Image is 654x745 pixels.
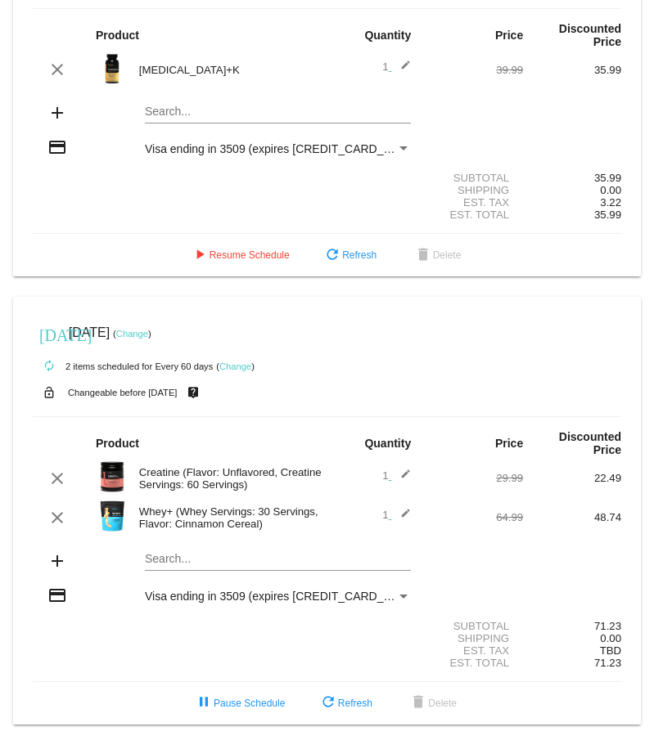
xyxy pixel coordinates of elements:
mat-icon: play_arrow [190,246,210,266]
span: 1 [382,469,411,482]
span: Resume Schedule [190,249,290,261]
mat-icon: autorenew [39,357,59,376]
div: Est. Total [425,657,523,669]
div: 35.99 [523,172,621,184]
div: Whey+ (Whey Servings: 30 Servings, Flavor: Cinnamon Cereal) [131,505,327,530]
mat-icon: pause [194,693,214,713]
div: Est. Tax [425,644,523,657]
small: ( ) [113,329,151,339]
span: Delete [408,698,457,709]
span: Delete [413,249,462,261]
a: Change [116,329,148,339]
button: Delete [395,689,470,718]
div: 48.74 [523,511,621,523]
div: 71.23 [523,620,621,632]
mat-icon: clear [47,469,67,488]
span: 71.23 [594,657,621,669]
strong: Quantity [364,29,411,42]
div: 22.49 [523,472,621,484]
span: TBD [600,644,621,657]
span: 1 [382,61,411,73]
span: Pause Schedule [194,698,285,709]
input: Search... [145,105,411,119]
span: Visa ending in 3509 (expires [CREDIT_CARD_DATA]) [145,142,419,155]
small: 2 items scheduled for Every 60 days [33,361,213,371]
mat-icon: live_help [183,382,203,403]
img: Image-1-Carousel-Whey-2lb-Cin-Cereal-no-badge-Transp.png [96,500,129,532]
mat-icon: credit_card [47,137,67,157]
span: 1 [382,509,411,521]
div: Subtotal [425,172,523,184]
mat-icon: refresh [318,693,338,713]
mat-icon: clear [47,60,67,79]
button: Refresh [309,240,390,270]
mat-icon: add [47,103,67,123]
strong: Discounted Price [559,22,621,48]
div: Shipping [425,632,523,644]
strong: Price [495,29,523,42]
small: ( ) [216,361,255,371]
strong: Discounted Price [559,430,621,456]
button: Refresh [305,689,386,718]
div: Est. Tax [425,196,523,209]
mat-icon: clear [47,508,67,527]
span: Visa ending in 3509 (expires [CREDIT_CARD_DATA]) [145,590,419,603]
span: 3.22 [600,196,621,209]
span: 35.99 [594,209,621,221]
div: 29.99 [425,472,523,484]
img: Image-1-Carousel-Vitamin-DK-Photoshoped-1000x1000-1.png [96,52,129,85]
mat-icon: delete [413,246,433,266]
div: 64.99 [425,511,523,523]
span: 0.00 [600,632,621,644]
mat-icon: credit_card [47,586,67,605]
mat-icon: edit [391,60,411,79]
div: [MEDICAL_DATA]+K [131,64,327,76]
mat-icon: edit [391,469,411,488]
div: 35.99 [523,64,621,76]
mat-icon: edit [391,508,411,527]
strong: Quantity [364,437,411,450]
mat-icon: delete [408,693,428,713]
div: Creatine (Flavor: Unflavored, Creatine Servings: 60 Servings) [131,466,327,491]
button: Delete [400,240,475,270]
img: Image-1-Carousel-Creatine-60S-1000x1000-Transp.png [96,460,129,493]
span: Refresh [318,698,372,709]
mat-select: Payment Method [145,142,411,155]
div: Shipping [425,184,523,196]
span: Refresh [322,249,377,261]
input: Search... [145,553,411,566]
small: Changeable before [DATE] [68,388,178,397]
button: Pause Schedule [181,689,298,718]
div: 39.99 [425,64,523,76]
span: 0.00 [600,184,621,196]
div: Subtotal [425,620,523,632]
mat-icon: lock_open [39,382,59,403]
mat-icon: [DATE] [39,324,59,343]
strong: Product [96,437,139,450]
strong: Price [495,437,523,450]
mat-select: Payment Method [145,590,411,603]
strong: Product [96,29,139,42]
mat-icon: refresh [322,246,342,266]
a: Change [219,361,251,371]
div: Est. Total [425,209,523,221]
button: Resume Schedule [177,240,303,270]
mat-icon: add [47,551,67,571]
